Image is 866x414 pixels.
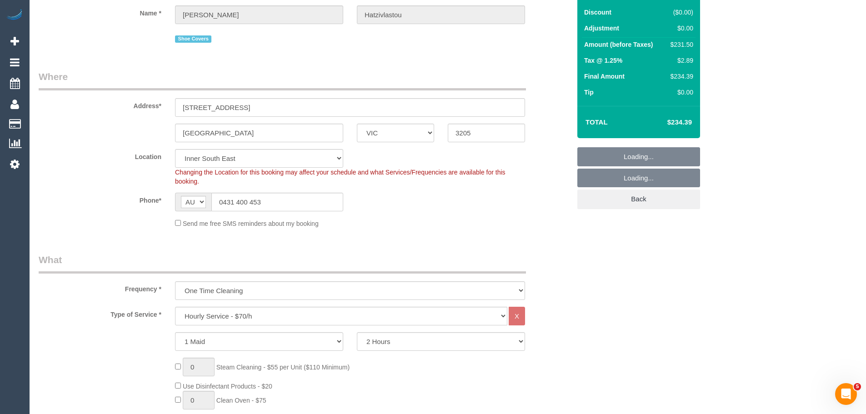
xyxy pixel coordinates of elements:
[211,193,343,211] input: Phone*
[32,281,168,294] label: Frequency *
[667,88,693,97] div: $0.00
[448,124,525,142] input: Post Code*
[577,190,700,209] a: Back
[216,397,266,404] span: Clean Oven - $75
[586,118,608,126] strong: Total
[584,24,619,33] label: Adjustment
[175,35,211,43] span: Shoe Covers
[835,383,857,405] iframe: Intercom live chat
[584,72,625,81] label: Final Amount
[667,56,693,65] div: $2.89
[32,307,168,319] label: Type of Service *
[667,24,693,33] div: $0.00
[5,9,24,22] img: Automaid Logo
[32,98,168,110] label: Address*
[854,383,861,390] span: 5
[667,8,693,17] div: ($0.00)
[584,56,622,65] label: Tax @ 1.25%
[667,40,693,49] div: $231.50
[584,40,653,49] label: Amount (before Taxes)
[175,124,343,142] input: Suburb*
[39,253,526,274] legend: What
[183,220,319,227] span: Send me free SMS reminders about my booking
[32,5,168,18] label: Name *
[640,119,692,126] h4: $234.39
[357,5,525,24] input: Last Name*
[32,193,168,205] label: Phone*
[667,72,693,81] div: $234.39
[183,383,272,390] span: Use Disinfectant Products - $20
[39,70,526,90] legend: Where
[32,149,168,161] label: Location
[584,88,594,97] label: Tip
[216,364,350,371] span: Steam Cleaning - $55 per Unit ($110 Minimum)
[584,8,611,17] label: Discount
[175,169,506,185] span: Changing the Location for this booking may affect your schedule and what Services/Frequencies are...
[175,5,343,24] input: First Name*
